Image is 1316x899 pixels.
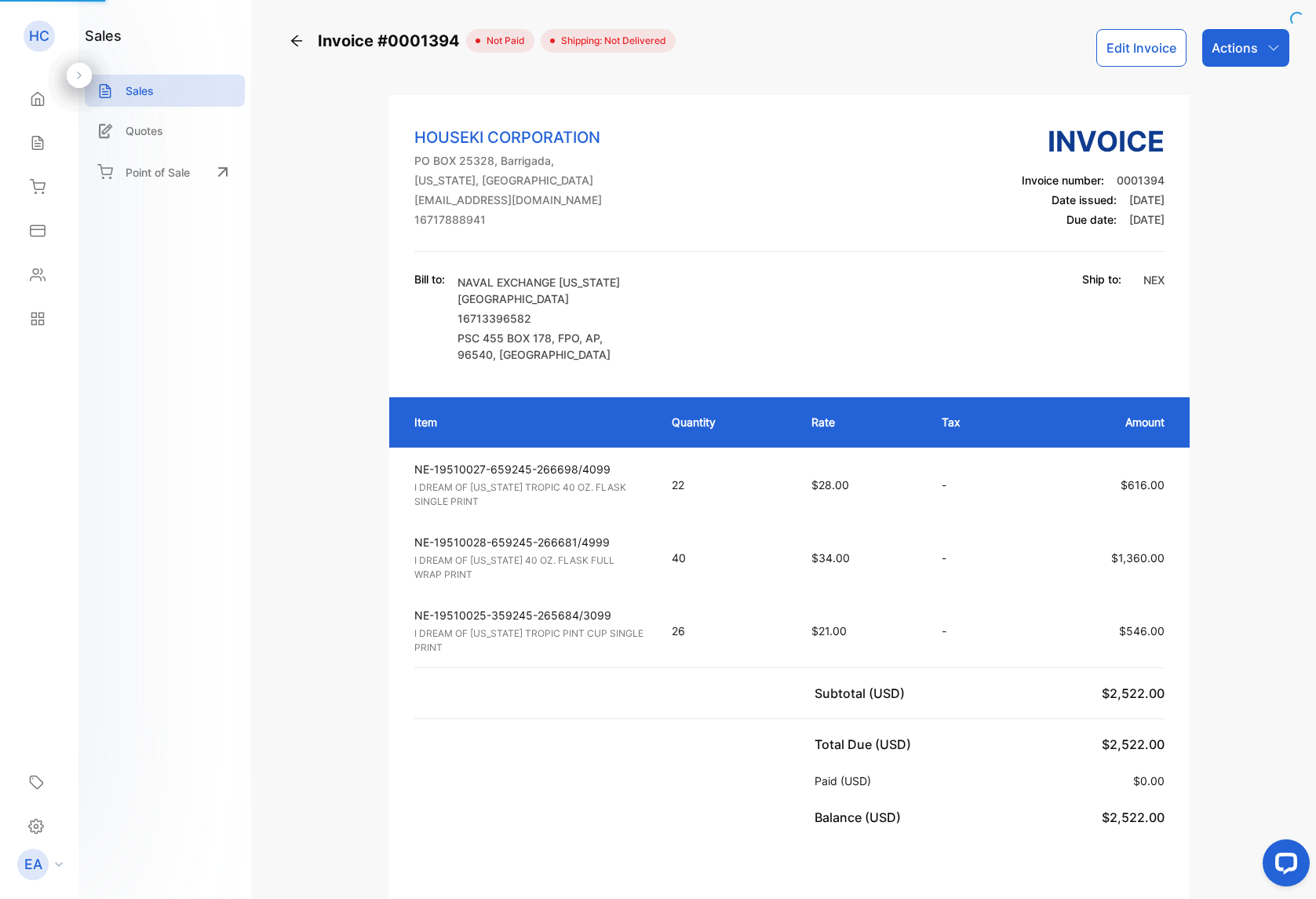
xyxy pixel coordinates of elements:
span: not paid [480,34,525,48]
p: - [942,477,1004,493]
p: HOUSEKI CORPORATION [414,126,602,149]
span: $34.00 [811,551,850,565]
p: Paid (USD) [815,773,877,789]
h3: Invoice [1022,120,1165,163]
p: I DREAM OF [US_STATE] 40 OZ. FLASK FULL WRAP PRINT [414,554,643,582]
p: PO BOX 25328, Barrigada, [414,152,602,169]
p: Subtotal (USD) [815,684,911,703]
span: $2,522.00 [1102,809,1165,825]
span: [DATE] [1129,193,1165,206]
p: HC [29,26,49,46]
span: $2,522.00 [1102,736,1165,752]
p: Total Due (USD) [815,735,917,754]
p: [EMAIL_ADDRESS][DOMAIN_NAME] [414,192,602,208]
p: Balance (USD) [815,808,907,827]
a: Sales [85,75,245,107]
span: Date issued: [1052,193,1117,206]
span: $21.00 [811,624,847,638]
span: Due date: [1066,213,1117,226]
p: NE-19510027-659245-266698/4099 [414,461,643,477]
button: Actions [1202,29,1289,67]
p: I DREAM OF [US_STATE] TROPIC PINT CUP SINGLE PRINT [414,627,643,655]
p: 22 [672,477,781,493]
span: Invoice number: [1022,174,1104,187]
a: Point of Sale [85,155,245,189]
span: $616.00 [1121,478,1165,492]
span: [DATE] [1129,213,1165,226]
span: , FPO, AP [552,331,600,345]
iframe: LiveChat chat widget [1250,833,1316,899]
p: 16713396582 [458,310,638,327]
p: [US_STATE], [GEOGRAPHIC_DATA] [414,172,602,188]
p: Actions [1212,38,1258,57]
p: Quotes [126,122,163,139]
p: 26 [672,623,781,639]
p: Ship to: [1082,271,1121,287]
p: Quantity [672,414,781,430]
p: - [942,623,1004,639]
p: NAVAL EXCHANGE [US_STATE][GEOGRAPHIC_DATA] [458,274,638,307]
button: Edit Invoice [1096,29,1187,67]
p: I DREAM OF [US_STATE] TROPIC 40 OZ. FLASK SINGLE PRINT [414,481,643,509]
p: Amount [1035,414,1164,430]
span: $0.00 [1133,774,1165,788]
p: Sales [126,82,154,99]
h1: sales [85,25,122,46]
p: NE-19510025-359245-265684/3099 [414,607,643,623]
span: $546.00 [1119,624,1165,638]
p: Rate [811,414,910,430]
p: 40 [672,550,781,566]
p: EA [24,854,42,875]
p: Point of Sale [126,164,190,181]
span: , [GEOGRAPHIC_DATA] [493,348,611,361]
p: Tax [942,414,1004,430]
p: 16717888941 [414,211,602,228]
p: - [942,550,1004,566]
span: PSC 455 BOX 178 [458,331,552,345]
span: Shipping: Not Delivered [555,34,666,48]
span: NEX [1143,273,1165,287]
span: $2,522.00 [1102,685,1165,701]
span: $28.00 [811,478,849,492]
p: NE-19510028-659245-266681/4999 [414,534,643,550]
a: Quotes [85,115,245,147]
span: Invoice #0001394 [318,29,466,53]
p: Item [414,414,640,430]
p: Bill to: [414,271,445,287]
span: 0001394 [1117,174,1165,187]
span: $1,360.00 [1111,551,1165,565]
